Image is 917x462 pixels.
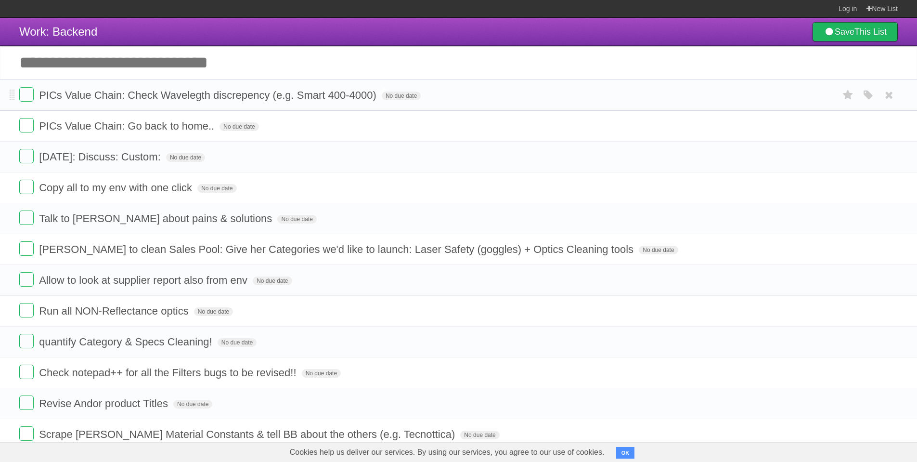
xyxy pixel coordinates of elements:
[616,447,635,459] button: OK
[19,365,34,379] label: Done
[197,184,236,193] span: No due date
[19,396,34,410] label: Done
[19,180,34,194] label: Done
[277,215,316,224] span: No due date
[39,89,379,101] span: PICs Value Chain: Check Wavelegth discrepency (e.g. Smart 400-4000)
[39,212,274,224] span: Talk to [PERSON_NAME] about pains & solutions
[382,92,421,100] span: No due date
[19,211,34,225] label: Done
[218,338,257,347] span: No due date
[39,367,298,379] span: Check notepad++ for all the Filters bugs to be revised!!
[19,334,34,348] label: Done
[39,428,457,440] span: Scrape [PERSON_NAME] Material Constants & tell BB about the others (e.g. Tecnottica)
[839,87,857,103] label: Star task
[19,272,34,287] label: Done
[39,151,163,163] span: [DATE]: Discuss: Custom:
[220,122,258,131] span: No due date
[19,25,97,38] span: Work: Backend
[19,241,34,256] label: Done
[302,369,341,378] span: No due date
[19,426,34,441] label: Done
[166,153,205,162] span: No due date
[253,277,292,285] span: No due date
[39,336,215,348] span: quantify Category & Specs Cleaning!
[39,305,191,317] span: Run all NON-Reflectance optics
[854,27,887,37] b: This List
[19,303,34,317] label: Done
[194,307,233,316] span: No due date
[39,274,250,286] span: Allow to look at supplier report also from env
[39,397,170,409] span: Revise Andor product Titles
[460,431,499,439] span: No due date
[39,243,636,255] span: [PERSON_NAME] to clean Sales Pool: Give her Categories we'd like to launch: Laser Safety (goggles...
[813,22,898,41] a: SaveThis List
[39,182,194,194] span: Copy all to my env with one click
[19,118,34,132] label: Done
[280,443,614,462] span: Cookies help us deliver our services. By using our services, you agree to our use of cookies.
[39,120,217,132] span: PICs Value Chain: Go back to home..
[19,87,34,102] label: Done
[173,400,212,409] span: No due date
[639,246,678,254] span: No due date
[19,149,34,163] label: Done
